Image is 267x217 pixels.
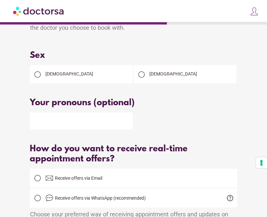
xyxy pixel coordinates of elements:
[30,14,237,36] div: Use your real name to ensure proper care. Your details are shared only with the doctor you choose...
[30,38,237,45] div: Please enter your first and last name
[30,98,237,108] div: Your pronouns (optional)
[13,4,65,18] img: Doctorsa.com
[45,71,93,76] span: [DEMOGRAPHIC_DATA]
[55,195,146,201] span: Receive offers via WhatsApp (recommended)
[226,194,234,202] span: help
[55,175,102,181] span: Receive offers via Email
[256,157,267,168] button: Your consent preferences for tracking technologies
[30,51,237,61] div: Sex
[45,174,53,182] img: email
[149,71,197,76] span: [DEMOGRAPHIC_DATA]
[250,7,259,16] img: icons8-customer-100.png
[45,194,53,202] img: chat
[30,144,237,164] div: How do you want to receive real-time appointment offers?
